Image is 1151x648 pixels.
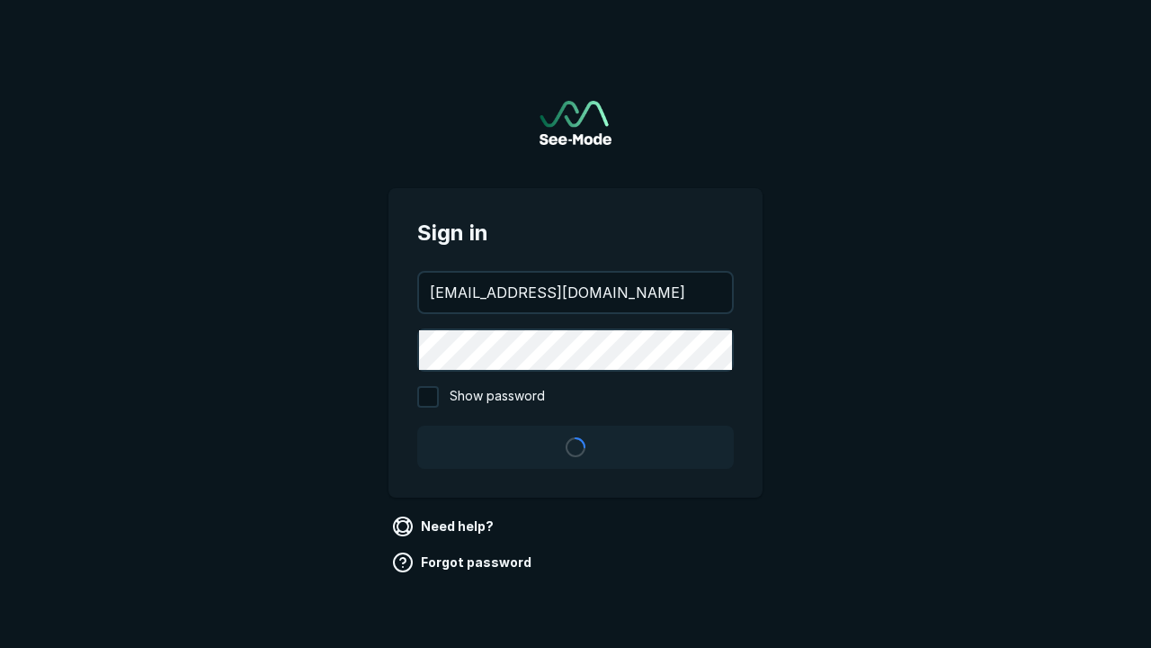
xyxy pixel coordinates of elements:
a: Need help? [388,512,501,541]
span: Sign in [417,217,734,249]
input: your@email.com [419,273,732,312]
a: Forgot password [388,548,539,577]
span: Show password [450,386,545,408]
img: See-Mode Logo [540,101,611,145]
a: Go to sign in [540,101,611,145]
